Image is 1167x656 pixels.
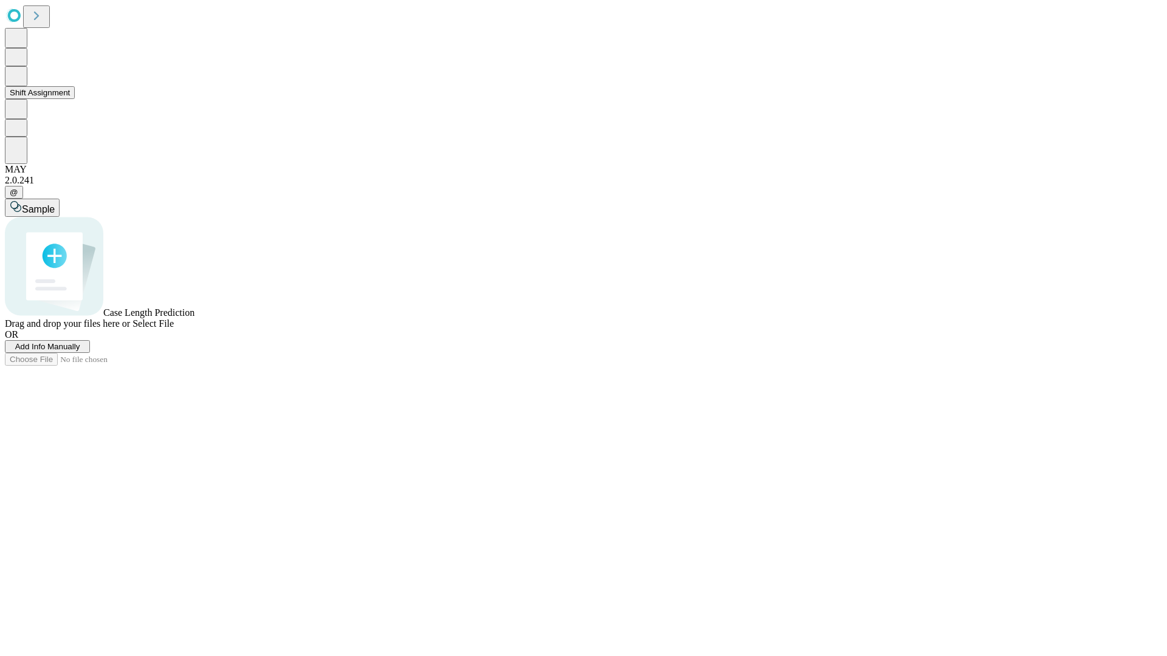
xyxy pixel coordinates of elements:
[5,340,90,353] button: Add Info Manually
[5,186,23,199] button: @
[5,329,18,340] span: OR
[133,318,174,329] span: Select File
[22,204,55,214] span: Sample
[103,307,194,318] span: Case Length Prediction
[5,164,1162,175] div: MAY
[5,199,60,217] button: Sample
[10,188,18,197] span: @
[5,175,1162,186] div: 2.0.241
[15,342,80,351] span: Add Info Manually
[5,318,130,329] span: Drag and drop your files here or
[5,86,75,99] button: Shift Assignment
